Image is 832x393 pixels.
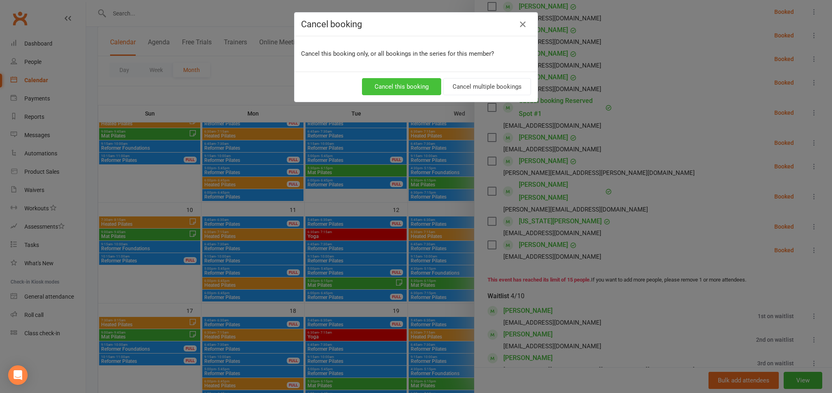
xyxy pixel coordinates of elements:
h4: Cancel booking [301,19,531,29]
button: Cancel this booking [362,78,441,95]
div: Open Intercom Messenger [8,365,28,385]
button: Cancel multiple bookings [443,78,531,95]
p: Cancel this booking only, or all bookings in the series for this member? [301,49,531,59]
button: Close [516,18,529,31]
